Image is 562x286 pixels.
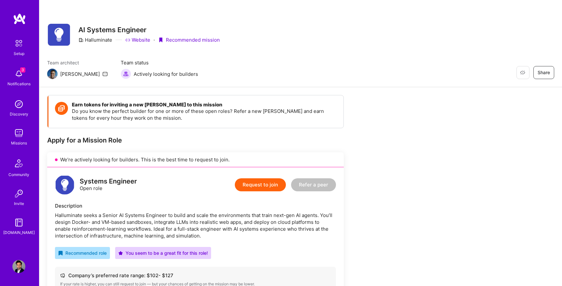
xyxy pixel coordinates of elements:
div: Notifications [7,80,31,87]
img: setup [12,36,26,50]
div: Company’s preferred rate range: $ 102 - $ 127 [60,272,331,279]
i: icon Cash [60,273,65,278]
div: Halluminate seeks a Senior AI Systems Engineer to build and scale the environments that train nex... [55,212,336,239]
i: icon PurpleRibbon [158,37,163,43]
img: guide book [12,216,25,229]
span: Team architect [47,59,108,66]
div: Invite [14,200,24,207]
img: Community [11,156,27,171]
a: Website [125,36,150,43]
i: icon PurpleStar [118,251,123,255]
i: icon RecommendedBadge [58,251,63,255]
span: Team status [121,59,198,66]
div: Apply for a Mission Role [47,136,344,144]
div: Recommended mission [158,36,220,43]
span: Actively looking for builders [134,71,198,77]
img: teamwork [12,127,25,140]
h4: Earn tokens for inviting a new [PERSON_NAME] to this mission [72,102,337,108]
span: 3 [20,67,25,73]
h3: AI Systems Engineer [78,26,220,34]
div: Systems Engineer [80,178,137,185]
img: Token icon [55,102,68,115]
a: User Avatar [11,260,27,273]
div: Missions [11,140,27,146]
img: Company Logo [47,23,71,46]
img: Invite [12,187,25,200]
div: You seem to be a great fit for this role! [118,250,208,256]
button: Refer a peer [291,178,336,191]
div: Discovery [10,111,28,117]
div: · [154,36,155,43]
div: Open role [80,178,137,192]
span: Share [538,69,550,76]
i: icon CompanyGray [78,37,84,43]
div: [PERSON_NAME] [60,71,100,77]
img: logo [13,13,26,25]
img: User Avatar [12,260,25,273]
img: discovery [12,98,25,111]
img: Actively looking for builders [121,69,131,79]
div: Setup [14,50,24,57]
div: We’re actively looking for builders. This is the best time to request to join. [47,152,344,167]
button: Share [533,66,554,79]
div: Recommended role [58,250,107,256]
img: bell [12,67,25,80]
div: Halluminate [78,36,112,43]
img: Team Architect [47,69,58,79]
div: Community [8,171,29,178]
div: [DOMAIN_NAME] [3,229,35,236]
p: Do you know the perfect builder for one or more of these open roles? Refer a new [PERSON_NAME] an... [72,108,337,121]
i: icon EyeClosed [520,70,525,75]
img: logo [55,175,74,195]
button: Request to join [235,178,286,191]
div: Description [55,202,336,209]
i: icon Mail [102,71,108,76]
